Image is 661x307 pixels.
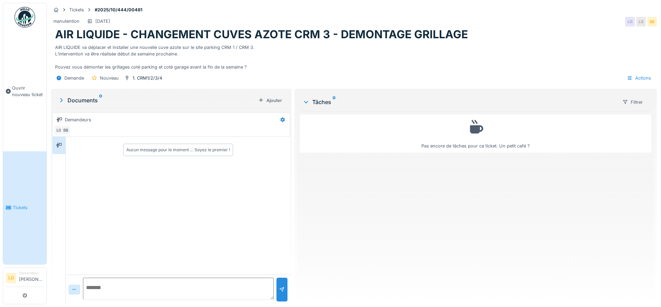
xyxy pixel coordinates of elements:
a: LG Demandeur[PERSON_NAME] [6,270,44,287]
div: Demande [64,75,84,81]
div: Aucun message pour le moment … Soyez le premier ! [126,147,230,153]
div: 1. CRM1/2/3/4 [133,75,162,81]
div: Filtrer [619,97,646,107]
div: manutention [53,18,80,24]
div: LG [636,17,646,27]
div: Actions [624,73,654,83]
div: Tâches [303,98,617,106]
li: LG [6,273,16,283]
h1: AIR LIQUIDE - CHANGEMENT CUVES AZOTE CRM 3 - DEMONTAGE GRILLAGE [55,28,468,41]
div: Demandeurs [65,116,91,123]
div: LG [625,17,635,27]
sup: 0 [99,96,102,104]
div: Nouveau [100,75,119,81]
span: Ouvrir nouveau ticket [12,85,44,98]
sup: 0 [333,98,336,106]
div: Tickets [69,7,84,13]
strong: #2025/10/444/00481 [92,7,145,13]
a: Ouvrir nouveau ticket [3,31,46,151]
div: AIR LIQUIDE va déplacer et installer une nouvelle cuve azote sur le site parking CRM 1 / CRM 3. L... [55,41,653,71]
div: [DATE] [95,18,110,24]
div: Ajouter [255,96,285,105]
div: BB [61,125,71,135]
div: Pas encore de tâches pour ce ticket. Un petit café ? [304,117,647,150]
img: Badge_color-CXgf-gQk.svg [14,7,35,28]
div: BB [647,17,657,27]
span: Tickets [13,204,44,211]
div: LG [54,125,64,135]
div: Demandeur [19,270,44,276]
li: [PERSON_NAME] [19,270,44,285]
a: Tickets [3,151,46,265]
div: Documents [58,96,255,104]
